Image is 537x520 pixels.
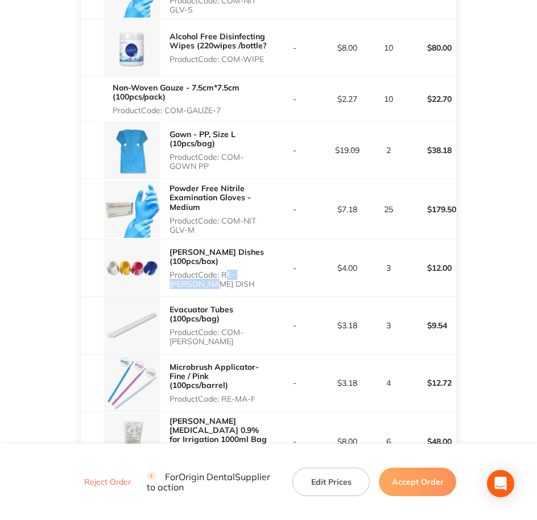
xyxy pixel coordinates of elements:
[170,31,267,51] a: Alcohol Free Disinfecting Wipes (220wipes /bottle?
[374,146,403,155] p: 2
[104,19,160,76] img: ZmZ4NWxlNg
[379,468,456,496] button: Accept Order
[404,85,456,113] p: $22.70
[170,328,268,346] p: Product Code: COM-[PERSON_NAME]
[170,129,236,148] a: Gown - PP, Size L (10pcs/bag)
[147,471,279,493] p: For Origin Dental Supplier to action
[404,254,456,282] p: $12.00
[374,378,403,387] p: 4
[104,297,160,354] img: eWVpZ3NzcQ
[269,437,321,446] p: -
[292,468,370,496] button: Edit Prices
[81,477,134,488] button: Reject Order
[374,94,403,104] p: 10
[404,312,456,339] p: $9.54
[104,240,160,296] img: enZxMnM3dA
[104,413,160,470] img: bTd6bWlwMA
[269,146,321,155] p: -
[322,437,374,446] p: $8.00
[269,321,321,330] p: -
[487,470,514,497] div: Open Intercom Messenger
[404,137,456,164] p: $38.18
[404,428,456,455] p: $48.00
[374,263,403,273] p: 3
[322,321,374,330] p: $3.18
[322,205,374,214] p: $7.18
[170,152,268,171] p: Product Code: COM-GOWN PP
[170,394,268,403] p: Product Code: RE-MA-F
[322,94,374,104] p: $2.27
[322,378,374,387] p: $3.18
[170,362,259,390] a: Microbrush Applicator- Fine / Pink (100pcs/barrel)
[322,43,374,52] p: $8.00
[170,216,268,234] p: Product Code: COM-NIT GLV-M
[170,55,268,64] p: Product Code: COM-WIPE
[374,205,403,214] p: 25
[170,183,251,212] a: Powder Free Nitrile Examination Gloves - Medium
[104,181,160,238] img: N3h3NHR1NA
[404,34,456,61] p: $80.00
[404,196,456,223] p: $179.50
[374,437,403,446] p: 6
[269,263,321,273] p: -
[113,106,268,115] p: Product Code: COM-GAUZE-7
[322,263,374,273] p: $4.00
[322,146,374,155] p: $19.09
[269,94,321,104] p: -
[374,43,403,52] p: 10
[170,304,233,324] a: Evacuator Tubes (100pcs/bag)
[170,247,264,266] a: [PERSON_NAME] Dishes (100pcs/box)
[104,122,160,179] img: M3B5NmNwcA
[269,205,321,214] p: -
[404,369,456,397] p: $12.72
[170,270,268,288] p: Product Code: RE-[PERSON_NAME] DISH
[170,416,267,444] a: [PERSON_NAME] [MEDICAL_DATA] 0.9% for Irrigation 1000ml Bag
[113,82,239,102] a: Non-Woven Gauze - 7.5cm*7.5cm (100pcs/pack)
[269,43,321,52] p: -
[269,378,321,387] p: -
[104,354,160,411] img: cjY1MDBheA
[374,321,403,330] p: 3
